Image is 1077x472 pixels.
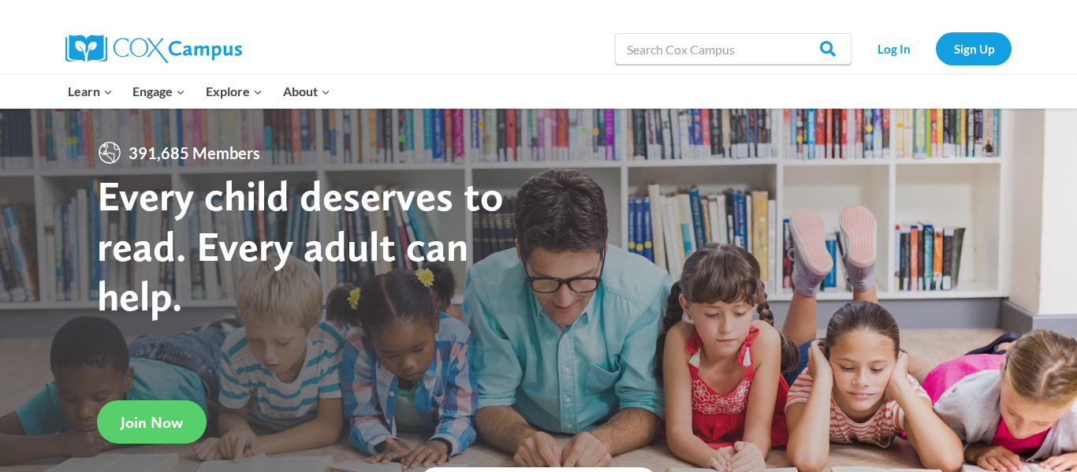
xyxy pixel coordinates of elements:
strong: Every child deserves to read. Every adult can help. [97,170,504,321]
img: Cox Campus [65,35,242,63]
span: Learn [68,81,113,102]
span: Explore [206,81,263,102]
a: Join Now [97,400,207,444]
a: Log In [859,32,928,65]
span: About [283,81,330,102]
nav: Secondary Navigation [859,32,1012,65]
nav: Primary Navigation [58,75,340,108]
a: Sign Up [936,32,1012,65]
span: 391,685 Members [122,140,266,165]
span: Engage [132,81,185,102]
span: Join Now [121,413,183,432]
input: Search Cox Campus [615,33,852,65]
